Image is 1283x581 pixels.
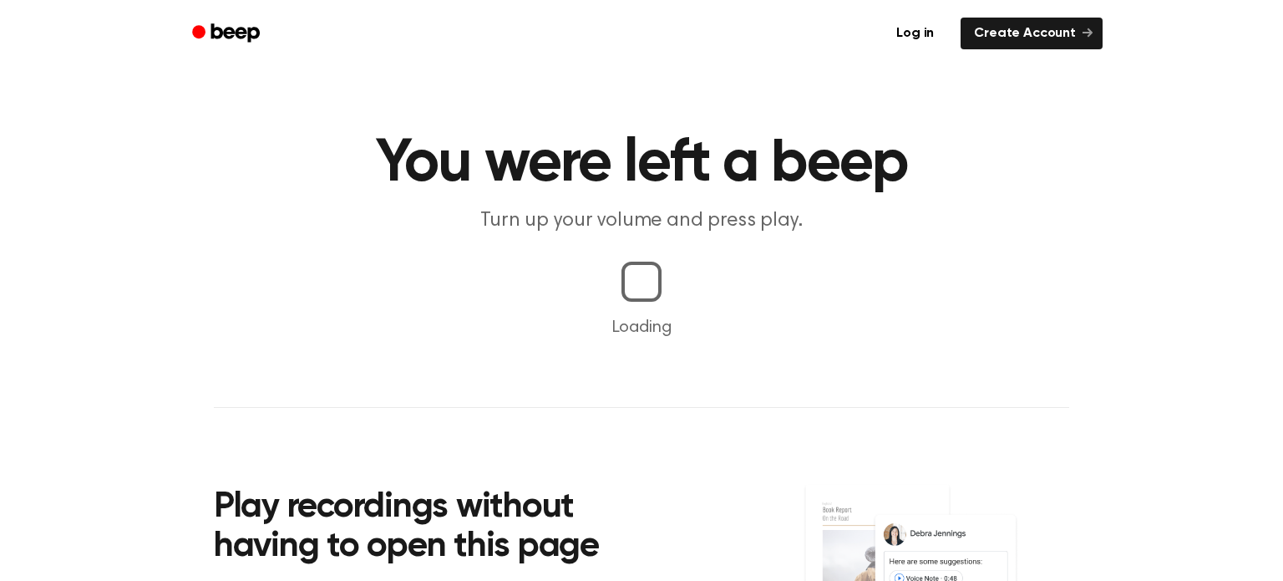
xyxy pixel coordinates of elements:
[20,315,1263,340] p: Loading
[214,134,1069,194] h1: You were left a beep
[180,18,275,50] a: Beep
[214,488,664,568] h2: Play recordings without having to open this page
[880,14,951,53] a: Log in
[961,18,1103,49] a: Create Account
[321,207,962,235] p: Turn up your volume and press play.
